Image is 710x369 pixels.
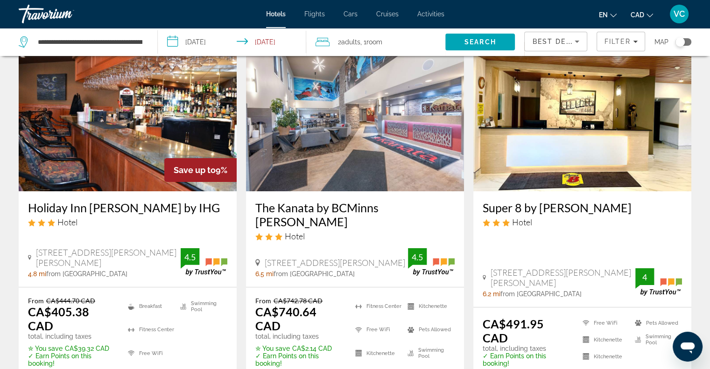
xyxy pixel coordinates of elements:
[255,231,455,241] div: 3 star Hotel
[46,297,95,305] del: CA$444.70 CAD
[578,334,630,346] li: Kitchenette
[181,248,227,276] img: TrustYou guest rating badge
[483,352,571,367] p: ✓ Earn Points on this booking!
[599,8,617,21] button: Change language
[246,42,464,191] img: The Kanata by BCMinns Hinton
[19,2,112,26] a: Travorium
[630,317,682,329] li: Pets Allowed
[635,272,654,283] div: 4
[28,270,46,278] span: 4.8 mi
[57,217,77,227] span: Hotel
[483,201,682,215] a: Super 8 by [PERSON_NAME]
[46,270,127,278] span: from [GEOGRAPHIC_DATA]
[255,345,290,352] span: ✮ You save
[630,334,682,346] li: Swimming Pool
[255,201,455,229] a: The Kanata by BCMinns [PERSON_NAME]
[338,35,360,49] span: 2
[306,28,445,56] button: Travelers: 2 adults, 0 children
[491,267,635,288] span: [STREET_ADDRESS][PERSON_NAME][PERSON_NAME]
[403,297,455,315] li: Kitchenette
[255,333,344,340] p: total, including taxes
[351,320,402,339] li: Free WiFi
[28,201,227,215] a: Holiday Inn [PERSON_NAME] by IHG
[255,270,274,278] span: 6.5 mi
[366,38,382,46] span: Room
[668,38,691,46] button: Toggle map
[445,34,515,50] button: Search
[631,8,653,21] button: Change currency
[631,11,644,19] span: CAD
[28,297,44,305] span: From
[255,305,316,333] ins: CA$740.64 CAD
[635,268,682,296] img: TrustYou guest rating badge
[351,344,402,362] li: Kitchenette
[123,320,175,339] li: Fitness Center
[483,217,682,227] div: 3 star Hotel
[158,28,306,56] button: Select check in and out date
[255,345,344,352] p: CA$2.14 CAD
[181,251,199,263] div: 4.5
[408,251,427,263] div: 4.5
[532,38,581,45] span: Best Deals
[19,42,237,191] img: Holiday Inn Hinton by IHG
[28,345,63,352] span: ✮ You save
[266,10,286,18] a: Hotels
[274,297,323,305] del: CA$742.78 CAD
[500,290,582,298] span: from [GEOGRAPHIC_DATA]
[674,9,685,19] span: VC
[408,248,455,276] img: TrustYou guest rating badge
[654,35,668,49] span: Map
[344,10,358,18] a: Cars
[473,42,691,191] img: Super 8 by Wyndham Hinton
[341,38,360,46] span: Adults
[274,270,355,278] span: from [GEOGRAPHIC_DATA]
[483,290,500,298] span: 6.2 mi
[176,297,227,315] li: Swimming Pool
[255,352,344,367] p: ✓ Earn Points on this booking!
[265,258,405,268] span: [STREET_ADDRESS][PERSON_NAME]
[28,305,89,333] ins: CA$405.38 CAD
[403,320,455,339] li: Pets Allowed
[28,345,116,352] p: CA$39.32 CAD
[403,344,455,362] li: Swimming Pool
[483,345,571,352] p: total, including taxes
[673,332,703,362] iframe: Button to launch messaging window
[532,36,579,47] mat-select: Sort by
[376,10,399,18] a: Cruises
[164,158,237,182] div: 9%
[174,165,216,175] span: Save up to
[28,352,116,367] p: ✓ Earn Points on this booking!
[36,247,181,268] span: [STREET_ADDRESS][PERSON_NAME][PERSON_NAME]
[597,32,645,51] button: Filters
[483,317,544,345] ins: CA$491.95 CAD
[417,10,444,18] a: Activities
[28,333,116,340] p: total, including taxes
[304,10,325,18] a: Flights
[285,231,305,241] span: Hotel
[123,344,175,362] li: Free WiFi
[123,297,175,315] li: Breakfast
[360,35,382,49] span: , 1
[464,38,496,46] span: Search
[578,350,630,362] li: Kitchenette
[578,317,630,329] li: Free WiFi
[604,38,631,45] span: Filter
[351,297,402,315] li: Fitness Center
[255,297,271,305] span: From
[512,217,532,227] span: Hotel
[37,35,143,49] input: Search hotel destination
[599,11,608,19] span: en
[667,4,691,24] button: User Menu
[28,217,227,227] div: 3 star Hotel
